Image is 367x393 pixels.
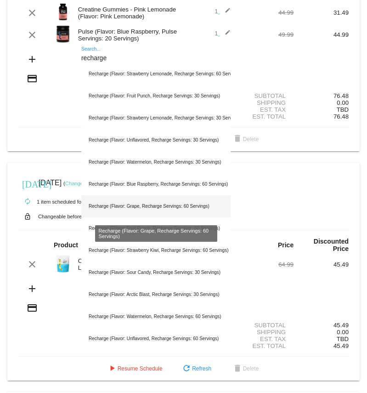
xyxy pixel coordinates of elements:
div: 76.48 [294,92,349,99]
div: Recharge (Flavor: Sour Candy, Recharge Servings: 30 Servings) [81,262,231,284]
span: Resume Schedule [107,365,163,372]
span: Delete [232,136,259,142]
strong: Discounted Price [314,238,349,252]
div: Recharge (Flavor: Unflavored, Recharge Servings: 30 Servings) [81,129,231,151]
div: Recharge (Flavor: Blue Raspberry, Recharge Servings: 60 Servings) [81,173,231,195]
div: Shipping [238,99,294,106]
span: 0.00 [337,99,349,106]
mat-icon: add [27,283,38,294]
div: Recharge (Flavor: Watermelon, Recharge Servings: 30 Servings) [81,151,231,173]
mat-icon: delete [232,134,243,145]
div: Recharge (Flavor: Strawberry Lemonade, Recharge Servings: 60 Servings) [81,63,231,85]
div: Clear Whey - Lemon Lime (Flavor: Lemon Lime) [73,257,184,271]
div: 64.99 [238,261,294,268]
div: Subtotal [238,92,294,99]
span: 1 [215,30,231,37]
mat-icon: add [27,54,38,65]
div: 45.49 [294,322,349,329]
mat-icon: clear [27,29,38,40]
div: Creatine Gummies - Pink Lemonade (Flavor: Pink Lemonade) [73,6,184,20]
div: Recharge (Flavor: Unflavored, Recharge Servings: 60 Servings) [81,328,231,350]
mat-icon: edit [220,7,231,18]
span: TBD [337,106,349,113]
strong: Product [54,241,78,249]
button: Delete [225,131,266,148]
mat-icon: clear [27,7,38,18]
span: 1 [215,8,231,15]
div: Recharge (Flavor: Fruit Punch, Recharge Servings: 60 Servings) [81,217,231,239]
span: 45.49 [333,342,349,349]
div: 49.99 [238,31,294,38]
span: Refresh [181,365,211,372]
div: Shipping [238,329,294,336]
small: Changeable before [DATE] [38,214,100,219]
div: Subtotal [238,322,294,329]
input: Search... [81,55,231,62]
div: Recharge (Flavor: Fruit Punch, Recharge Servings: 30 Servings) [81,85,231,107]
div: Est. Tax [238,106,294,113]
img: Image-1-Carousel-Whey-Clear-Lemon-Lime.png [54,255,72,273]
div: Est. Total [238,342,294,349]
mat-icon: credit_card [27,73,38,84]
div: Est. Total [238,113,294,120]
strong: Price [278,241,294,249]
small: 1 item scheduled for Every 30 days [18,199,117,205]
a: Change [65,181,83,186]
mat-icon: delete [232,364,243,375]
span: 0.00 [337,329,349,336]
div: Pulse (Flavor: Blue Raspberry, Pulse Servings: 20 Servings) [73,28,184,42]
mat-icon: credit_card [27,302,38,313]
div: Recharge (Flavor: Arctic Blast, Recharge Servings: 30 Servings) [81,284,231,306]
button: Delete [225,360,266,377]
div: Est. Tax [238,336,294,342]
div: Recharge (Flavor: Grape, Recharge Servings: 60 Servings) [81,195,231,217]
div: Recharge (Flavor: Strawberry Lemonade, Recharge Servings: 30 Servings) [81,107,231,129]
div: 44.99 [294,31,349,38]
mat-icon: clear [27,259,38,270]
span: 76.48 [333,113,349,120]
img: Image-1-Carousel-Pulse-20s-Blue-Raspberry-transp.png [54,25,72,43]
div: 31.49 [294,9,349,16]
div: Recharge (Flavor: Strawberry Kiwi, Recharge Servings: 60 Servings) [81,239,231,262]
div: Recharge (Flavor: Watermelon, Recharge Servings: 60 Servings) [81,306,231,328]
mat-icon: refresh [181,364,192,375]
span: TBD [337,336,349,342]
span: Delete [232,365,259,372]
button: Refresh [174,360,219,377]
button: Resume Schedule [99,360,170,377]
div: 44.99 [238,9,294,16]
img: Image-1-Creatine-Gummie-Pink-Lemonade-1000x1000-Roman-Berezecky.png [54,3,72,21]
small: ( ) [63,181,85,186]
mat-icon: play_arrow [107,364,118,375]
mat-icon: edit [220,29,231,40]
div: 45.49 [294,261,349,268]
mat-icon: autorenew [22,196,33,207]
mat-icon: lock_open [22,211,33,222]
mat-icon: [DATE] [22,178,33,189]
